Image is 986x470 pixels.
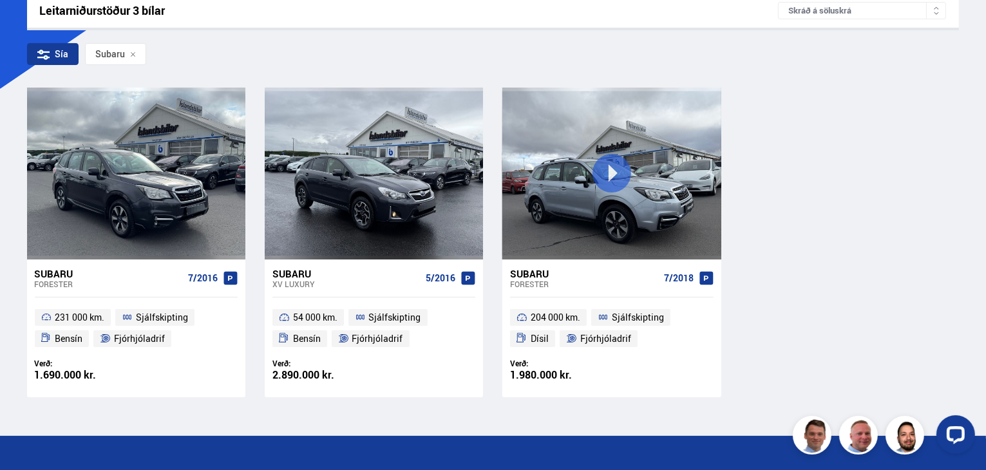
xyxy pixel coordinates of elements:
span: Dísil [531,331,549,346]
a: Subaru Forester 7/2016 231 000 km. Sjálfskipting Bensín Fjórhjóladrif Verð: 1.690.000 kr. [27,259,245,397]
span: 231 000 km. [55,310,104,325]
div: Subaru [272,268,421,279]
span: Sjálfskipting [369,310,421,325]
img: nhp88E3Fdnt1Opn2.png [887,418,926,456]
span: 7/2018 [664,273,694,283]
span: 7/2016 [188,273,218,283]
div: Subaru [510,268,658,279]
span: 5/2016 [426,273,455,283]
span: Sjálfskipting [612,310,664,325]
span: Sjálfskipting [136,310,188,325]
div: XV LUXURY [272,279,421,288]
a: Subaru XV LUXURY 5/2016 54 000 km. Sjálfskipting Bensín Fjórhjóladrif Verð: 2.890.000 kr. [265,259,483,397]
span: Fjórhjóladrif [580,331,631,346]
div: 1.690.000 kr. [35,370,137,381]
div: Verð: [272,359,374,368]
span: Bensín [293,331,321,346]
span: Fjórhjóladrif [352,331,403,346]
span: Subaru [95,49,125,59]
div: Forester [510,279,658,288]
div: Subaru [35,268,183,279]
div: Sía [27,43,79,65]
a: Subaru Forester 7/2018 204 000 km. Sjálfskipting Dísil Fjórhjóladrif Verð: 1.980.000 kr. [502,259,721,397]
div: Verð: [35,359,137,368]
iframe: LiveChat chat widget [926,410,980,464]
span: Bensín [55,331,82,346]
div: Skráð á söluskrá [778,2,946,19]
span: 54 000 km. [293,310,337,325]
span: Fjórhjóladrif [114,331,165,346]
div: Forester [35,279,183,288]
span: 204 000 km. [531,310,580,325]
div: Leitarniðurstöður 3 bílar [40,4,779,17]
div: Verð: [510,359,612,368]
img: siFngHWaQ9KaOqBr.png [841,418,880,456]
div: 2.890.000 kr. [272,370,374,381]
img: FbJEzSuNWCJXmdc-.webp [795,418,833,456]
div: 1.980.000 kr. [510,370,612,381]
